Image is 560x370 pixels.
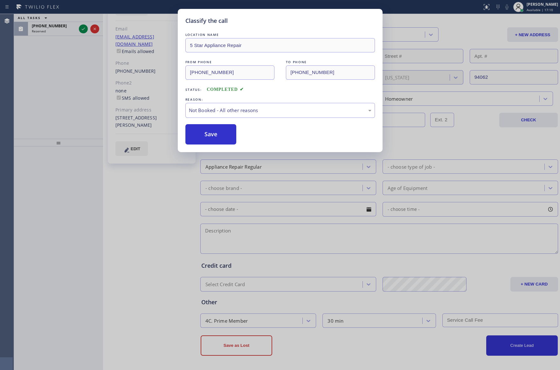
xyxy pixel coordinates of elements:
div: REASON: [185,96,375,103]
div: Not Booked - All other reasons [189,107,371,114]
div: TO PHONE [286,59,375,65]
button: Save [185,124,237,145]
input: From phone [185,65,274,80]
span: Status: [185,87,202,92]
div: LOCATION NAME [185,31,375,38]
span: COMPLETED [207,87,244,92]
div: FROM PHONE [185,59,274,65]
input: To phone [286,65,375,80]
h5: Classify the call [185,17,228,25]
